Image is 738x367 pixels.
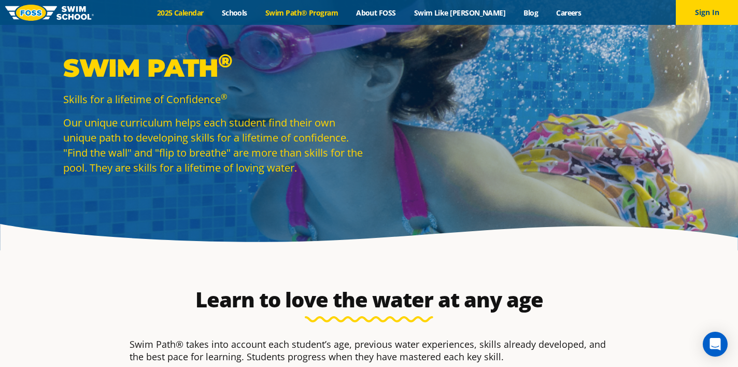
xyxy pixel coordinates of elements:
div: Open Intercom Messenger [703,332,728,357]
sup: ® [218,49,232,72]
p: Swim Path® takes into account each student’s age, previous water experiences, skills already deve... [130,338,608,363]
a: Swim Path® Program [256,8,347,18]
h2: Learn to love the water at any age [124,287,614,312]
a: Blog [515,8,547,18]
a: Careers [547,8,590,18]
p: Our unique curriculum helps each student find their own unique path to developing skills for a li... [63,115,364,175]
a: About FOSS [347,8,405,18]
a: 2025 Calendar [148,8,212,18]
p: Skills for a lifetime of Confidence [63,92,364,107]
p: Swim Path [63,52,364,83]
a: Schools [212,8,256,18]
sup: ® [221,91,227,102]
img: FOSS Swim School Logo [5,5,94,21]
a: Swim Like [PERSON_NAME] [405,8,515,18]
